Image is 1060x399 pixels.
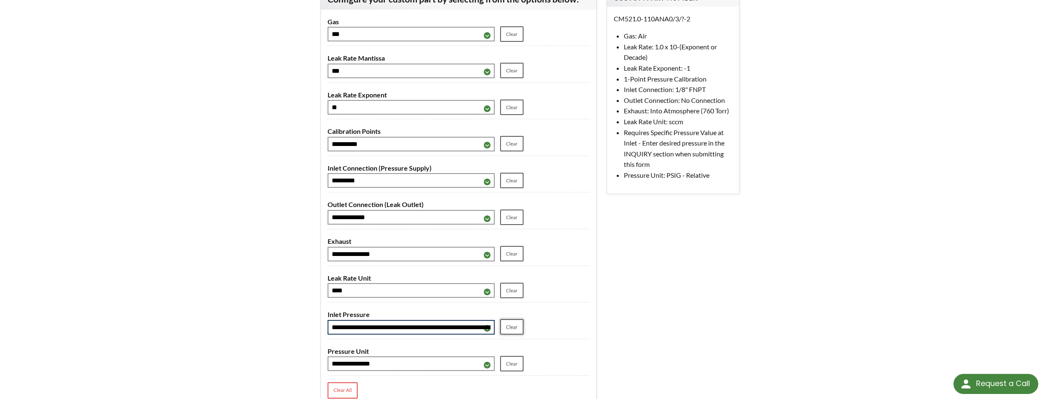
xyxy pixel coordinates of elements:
[328,273,589,284] label: Leak Rate Unit
[500,210,524,225] a: Clear
[500,63,524,78] a: Clear
[328,199,589,210] label: Outlet Connection (Leak Outlet)
[328,382,358,399] a: Clear All
[624,31,732,41] li: Gas: Air
[500,319,524,335] a: Clear
[328,309,589,320] label: Inlet Pressure
[328,236,589,247] label: Exhaust
[624,84,732,95] li: Inlet Connection: 1/8" FNPT
[624,41,732,63] li: Leak Rate: 1.0 x 10-(Exponent or Decade)
[959,377,973,391] img: round button
[624,63,732,74] li: Leak Rate Exponent: -1
[976,374,1030,393] div: Request a Call
[500,173,524,188] a: Clear
[500,356,524,371] a: Clear
[624,105,732,116] li: Exhaust: Into Atmosphere (760 Torr)
[500,100,524,115] a: Clear
[328,53,589,64] label: Leak Rate Mantissa
[500,26,524,42] a: Clear
[328,90,589,100] label: Leak Rate Exponent
[624,170,732,181] li: Pressure Unit: PSIG - Relative
[328,163,589,174] label: Inlet Connection (Pressure Supply)
[328,126,589,137] label: Calibration Points
[500,283,524,298] a: Clear
[624,116,732,127] li: Leak Rate Unit: sccm
[624,95,732,106] li: Outlet Connection: No Connection
[953,374,1038,394] div: Request a Call
[614,13,732,24] p: CM521.0-110ANA0/3/?-2
[624,74,732,84] li: 1-Point Pressure Calibration
[328,16,589,27] label: Gas
[328,346,589,357] label: Pressure Unit
[500,246,524,261] a: Clear
[624,127,732,170] li: Requires Specific Pressure Value at Inlet - Enter desired pressure in the INQUIRY section when su...
[500,136,524,151] a: Clear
